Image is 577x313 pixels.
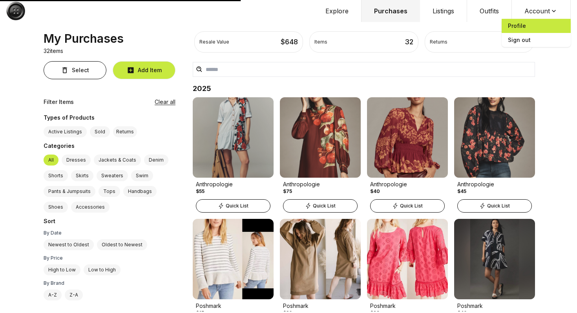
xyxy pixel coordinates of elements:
a: Product ImageAnthropologie$45Quick List [454,97,535,213]
label: High to Low [44,264,80,275]
a: Quick List [280,198,361,213]
div: By Brand [44,280,175,286]
label: Jackets & Coats [94,155,141,166]
div: Anthropologie [283,180,358,188]
label: A-Z [44,289,62,300]
div: Filter Items [44,98,74,106]
p: 32 items [44,47,63,55]
label: Low to High [84,264,121,275]
label: Sweaters [97,170,128,181]
div: Anthropologie [196,180,270,188]
div: By Price [44,255,175,261]
div: Anthropologie [457,180,532,188]
img: Product Image [454,219,535,299]
a: Product ImageAnthropologie$55Quick List [193,97,274,213]
img: Product Image [280,219,361,299]
div: Types of Products [44,114,175,123]
div: Anthropologie [370,180,445,188]
a: Quick List [367,198,448,213]
label: Active Listings [44,126,87,137]
label: Shorts [44,170,68,181]
div: Sort [44,217,175,227]
div: Poshmark [370,302,445,310]
img: Product Image [367,219,448,299]
button: Select [44,61,106,79]
button: Add Item [113,61,175,79]
div: Items [314,39,327,45]
label: Pants & Jumpsuits [44,186,95,197]
label: Shoes [44,202,68,213]
img: Product Image [193,219,274,299]
a: Quick List [454,198,535,213]
img: Product Image [367,97,448,178]
a: Profile [502,19,571,33]
label: Oldest to Newest [97,239,147,250]
label: Newest to Oldest [44,239,94,250]
div: Poshmark [283,302,358,310]
img: Product Image [280,97,361,178]
a: Quick List [193,198,274,213]
label: Tops [99,186,120,197]
div: Poshmark [196,302,270,310]
label: Denim [144,155,168,166]
label: Dresses [62,155,91,166]
div: $75 [283,188,292,195]
button: Clear all [155,98,175,106]
div: Returns [430,39,447,45]
div: $40 [370,188,380,195]
a: Product ImageAnthropologie$75Quick List [280,97,361,213]
img: Button Logo [6,2,25,20]
label: Sold [90,126,110,137]
span: Quick List [487,203,510,209]
a: Product ImageAnthropologie$40Quick List [367,97,448,213]
label: Z-A [65,289,83,300]
label: Skirts [71,170,93,181]
label: Swim [131,170,153,181]
span: Sign out [502,33,571,47]
h2: 2025 [193,83,535,94]
span: Quick List [226,203,248,209]
div: Poshmark [457,302,532,310]
div: $ 648 [281,36,298,47]
label: Handbags [123,186,157,197]
div: 32 [405,36,413,47]
div: Categories [44,142,175,151]
button: Returns [113,126,137,137]
div: $45 [457,188,466,195]
label: All [44,155,58,166]
img: Product Image [454,97,535,178]
img: Product Image [193,97,274,178]
span: Quick List [313,203,336,209]
label: Accessories [71,202,110,213]
span: Quick List [400,203,423,209]
div: $55 [196,188,205,195]
div: Resale Value [199,39,229,45]
div: By Date [44,230,175,236]
div: My Purchases [44,31,124,45]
